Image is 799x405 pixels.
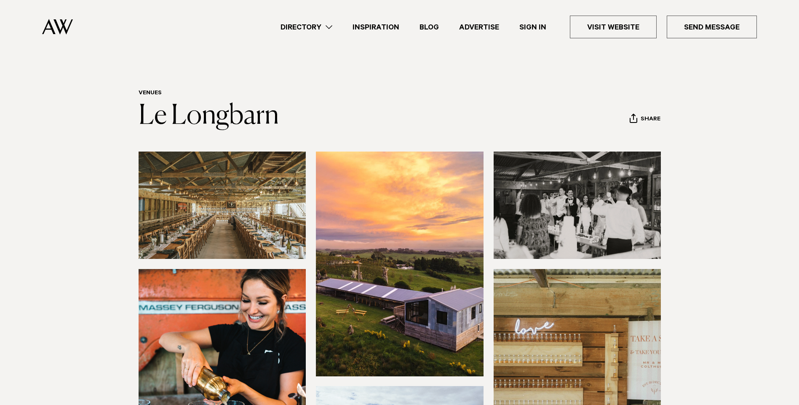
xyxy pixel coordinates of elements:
[139,90,162,97] a: Venues
[629,113,661,126] button: Share
[509,21,556,33] a: Sign In
[641,116,660,124] span: Share
[270,21,342,33] a: Directory
[449,21,509,33] a: Advertise
[42,19,73,35] img: Auckland Weddings Logo
[667,16,757,38] a: Send Message
[409,21,449,33] a: Blog
[342,21,409,33] a: Inspiration
[139,103,279,130] a: Le Longbarn
[570,16,657,38] a: Visit Website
